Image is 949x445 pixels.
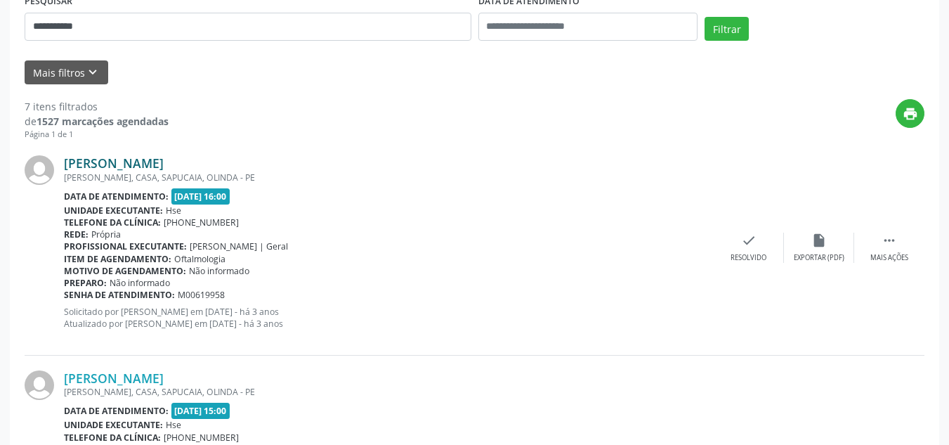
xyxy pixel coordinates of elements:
[37,115,169,128] strong: 1527 marcações agendadas
[64,155,164,171] a: [PERSON_NAME]
[903,106,918,122] i: print
[64,228,89,240] b: Rede:
[166,205,181,217] span: Hse
[731,253,766,263] div: Resolvido
[64,370,164,386] a: [PERSON_NAME]
[882,233,897,248] i: 
[64,253,171,265] b: Item de agendamento:
[25,155,54,185] img: img
[110,277,170,289] span: Não informado
[25,129,169,141] div: Página 1 de 1
[25,99,169,114] div: 7 itens filtrados
[64,386,714,398] div: [PERSON_NAME], CASA, SAPUCAIA, OLINDA - PE
[64,205,163,217] b: Unidade executante:
[64,217,161,228] b: Telefone da clínica:
[174,253,225,265] span: Oftalmologia
[64,172,714,183] div: [PERSON_NAME], CASA, SAPUCAIA, OLINDA - PE
[64,265,186,277] b: Motivo de agendamento:
[164,432,239,444] span: [PHONE_NUMBER]
[178,289,225,301] span: M00619958
[171,188,230,205] span: [DATE] 16:00
[811,233,827,248] i: insert_drive_file
[164,217,239,228] span: [PHONE_NUMBER]
[64,240,187,252] b: Profissional executante:
[64,191,169,202] b: Data de atendimento:
[171,403,230,419] span: [DATE] 15:00
[91,228,121,240] span: Própria
[189,265,249,277] span: Não informado
[190,240,288,252] span: [PERSON_NAME] | Geral
[25,370,54,400] img: img
[896,99,924,128] button: print
[64,277,107,289] b: Preparo:
[64,289,175,301] b: Senha de atendimento:
[25,60,108,85] button: Mais filtroskeyboard_arrow_down
[25,114,169,129] div: de
[166,419,181,431] span: Hse
[85,65,100,80] i: keyboard_arrow_down
[794,253,844,263] div: Exportar (PDF)
[64,419,163,431] b: Unidade executante:
[64,306,714,330] p: Solicitado por [PERSON_NAME] em [DATE] - há 3 anos Atualizado por [PERSON_NAME] em [DATE] - há 3 ...
[705,17,749,41] button: Filtrar
[64,405,169,417] b: Data de atendimento:
[741,233,757,248] i: check
[870,253,908,263] div: Mais ações
[64,432,161,444] b: Telefone da clínica:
